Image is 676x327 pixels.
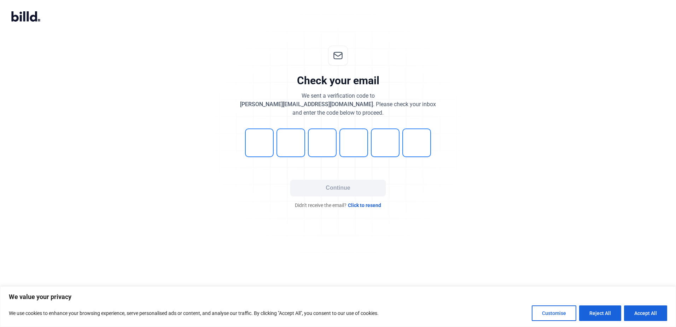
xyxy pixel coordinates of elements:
div: We sent a verification code to . Please check your inbox and enter the code below to proceed. [240,92,436,117]
div: Didn't receive the email? [232,202,444,209]
p: We use cookies to enhance your browsing experience, serve personalised ads or content, and analys... [9,309,379,317]
button: Reject All [579,305,621,321]
button: Continue [290,180,386,196]
span: Click to resend [348,202,381,209]
button: Accept All [624,305,667,321]
button: Customise [532,305,576,321]
div: Check your email [297,74,379,87]
span: [PERSON_NAME][EMAIL_ADDRESS][DOMAIN_NAME] [240,101,373,108]
p: We value your privacy [9,293,667,301]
